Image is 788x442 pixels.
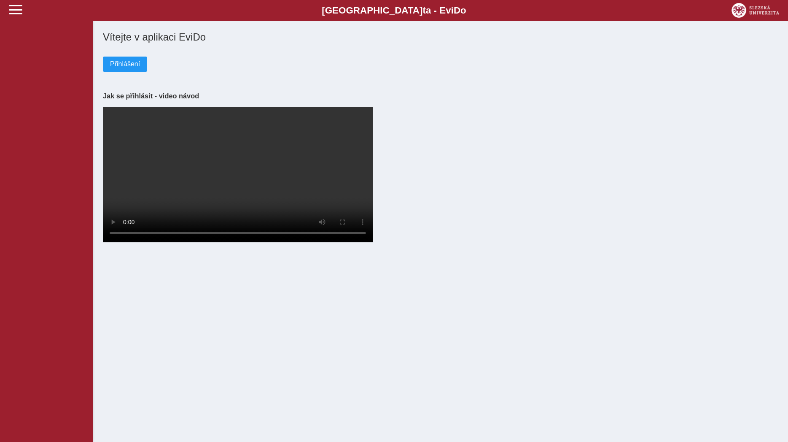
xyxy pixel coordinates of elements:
span: D [454,5,460,16]
b: [GEOGRAPHIC_DATA] a - Evi [25,5,763,16]
img: logo_web_su.png [732,3,779,18]
button: Přihlášení [103,57,147,72]
video: Your browser does not support the video tag. [103,107,373,242]
span: t [422,5,425,16]
span: o [460,5,466,16]
h1: Vítejte v aplikaci EviDo [103,31,778,43]
h3: Jak se přihlásit - video návod [103,92,778,100]
span: Přihlášení [110,60,140,68]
